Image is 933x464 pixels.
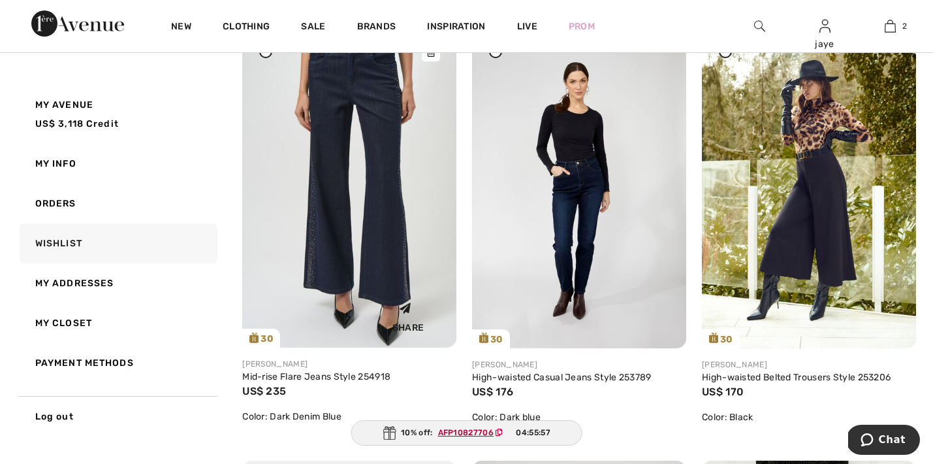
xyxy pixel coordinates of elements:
[242,27,456,348] a: 30
[242,358,456,370] div: [PERSON_NAME]
[702,372,891,383] a: High-waisted Belted Trousers Style 253206
[885,18,896,34] img: My Bag
[702,410,916,424] div: Color: Black
[472,359,686,371] div: [PERSON_NAME]
[427,21,485,35] span: Inspiration
[35,118,119,129] span: US$ 3,118 Credit
[569,20,595,33] a: Prom
[242,410,456,423] div: Color: Dark Denim Blue
[17,224,217,263] a: Wishlist
[351,420,582,446] div: 10% off:
[472,27,686,348] a: 30
[702,27,916,348] img: frank-lyman-pants-black_253206_6_a709_search.jpg
[472,372,651,383] a: High-waisted Casual Jeans Style 253789
[819,18,830,34] img: My Info
[819,20,830,32] a: Sign In
[17,303,217,343] a: My Closet
[902,20,907,32] span: 2
[301,21,325,35] a: Sale
[242,27,456,348] img: joseph-ribkoff-pants-dark-denim-blue_254918a_1_c8be_search.jpg
[793,37,857,51] div: jaye
[438,428,494,437] ins: AFP10827706
[17,263,217,303] a: My Addresses
[517,20,537,33] a: Live
[17,184,217,224] a: Orders
[242,371,390,382] a: Mid-rise Flare Jeans Style 254918
[702,359,916,371] div: [PERSON_NAME]
[848,425,920,457] iframe: Opens a widget where you can chat to one of our agents
[858,18,922,34] a: 2
[357,21,396,35] a: Brands
[702,386,744,398] span: US$ 170
[754,18,765,34] img: search the website
[516,427,550,439] span: 04:55:57
[31,10,124,37] img: 1ère Avenue
[171,21,191,35] a: New
[702,27,916,348] a: 30
[472,27,686,348] img: frank-lyman-pants-dark-blue_253789_1_d9a4_search.jpg
[242,385,286,397] span: US$ 235
[383,426,396,440] img: Gift.svg
[17,396,217,437] a: Log out
[35,98,93,112] span: My Avenue
[17,343,217,383] a: Payment Methods
[472,410,686,424] div: Color: Dark blue
[223,21,270,35] a: Clothing
[17,144,217,184] a: My Info
[472,386,513,398] span: US$ 176
[370,291,447,338] div: Share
